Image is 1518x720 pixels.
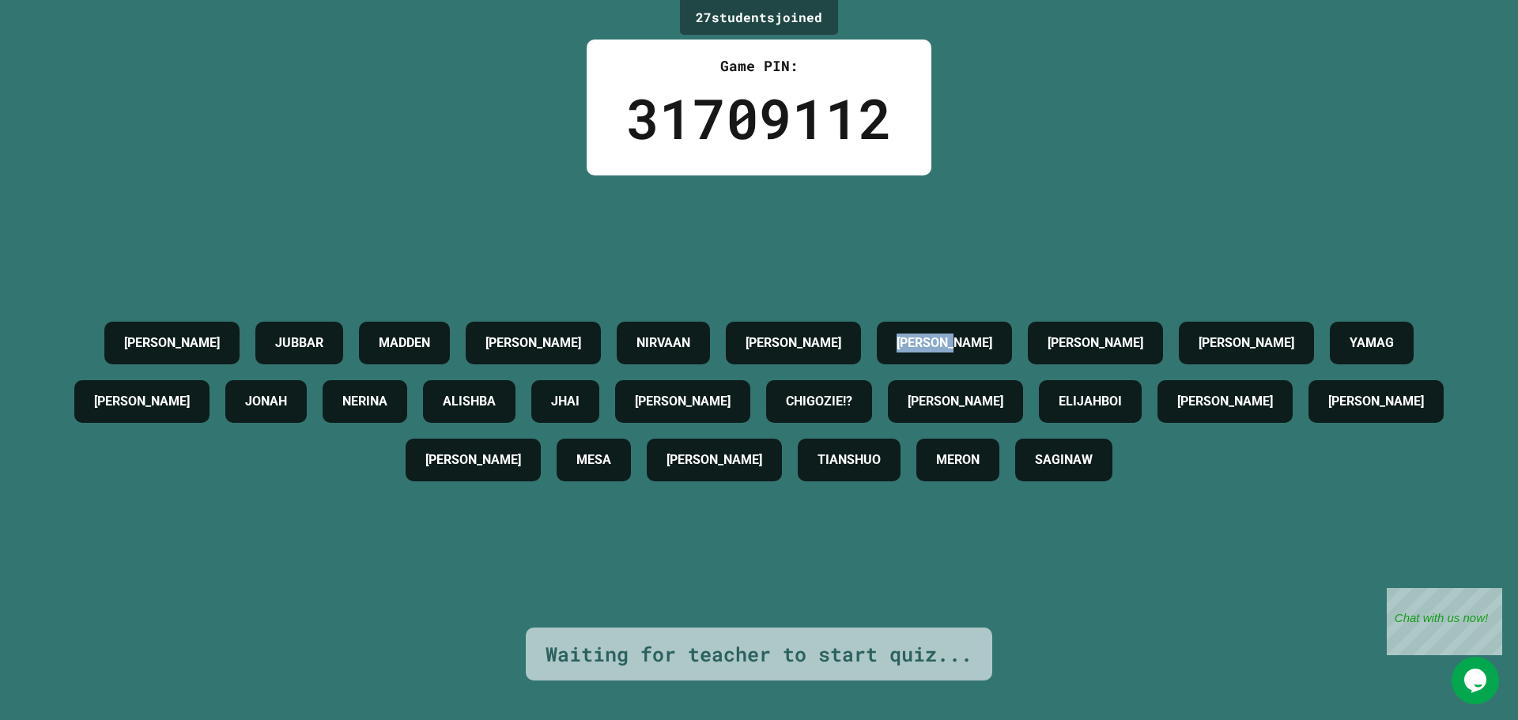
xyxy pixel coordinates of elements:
[576,450,611,469] h4: MESA
[1059,392,1122,411] h4: ELIJAHBOI
[1387,588,1502,655] iframe: chat widget
[626,55,892,77] div: Game PIN:
[245,392,287,411] h4: JONAH
[908,392,1003,411] h4: [PERSON_NAME]
[636,334,690,352] h4: NIRVAAN
[897,334,992,352] h4: [PERSON_NAME]
[786,392,852,411] h4: CHIGOZIE!?
[818,450,881,469] h4: TIANSHUO
[546,639,972,669] div: Waiting for teacher to start quiz...
[379,334,430,352] h4: MADDEN
[425,450,521,469] h4: [PERSON_NAME]
[1199,334,1294,352] h4: [PERSON_NAME]
[1350,334,1394,352] h4: YAMAG
[275,334,323,352] h4: JUBBAR
[936,450,980,469] h4: MERON
[94,392,190,411] h4: [PERSON_NAME]
[1048,334,1143,352] h4: [PERSON_NAME]
[342,392,387,411] h4: NERINA
[1035,450,1093,469] h4: SAGINAW
[666,450,762,469] h4: [PERSON_NAME]
[626,77,892,160] div: 31709112
[746,334,841,352] h4: [PERSON_NAME]
[124,334,220,352] h4: [PERSON_NAME]
[635,392,731,411] h4: [PERSON_NAME]
[1177,392,1273,411] h4: [PERSON_NAME]
[1452,657,1502,704] iframe: chat widget
[443,392,496,411] h4: ALISHBA
[485,334,581,352] h4: [PERSON_NAME]
[1328,392,1424,411] h4: [PERSON_NAME]
[551,392,580,411] h4: JHAI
